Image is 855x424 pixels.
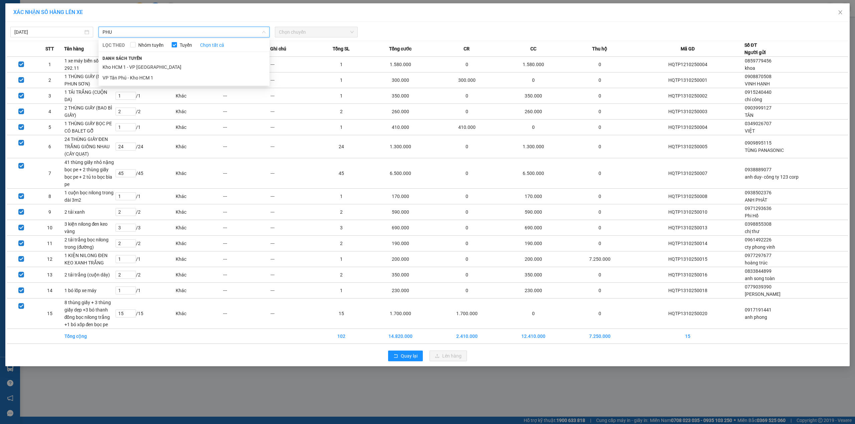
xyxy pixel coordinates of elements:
td: HQTP1310250008 [631,189,744,204]
td: 0 [568,120,631,135]
span: Phi Hổ [745,213,758,218]
td: HQTP1310250003 [631,104,744,120]
span: 0938889077 [745,167,772,172]
strong: CSKH: [18,23,35,28]
td: --- [223,220,270,236]
span: 0977297677 [745,253,772,258]
td: 260.000 [498,104,569,120]
td: 3 kiện nilong đen keo vàng [64,220,116,236]
td: 2 [318,267,365,283]
td: HQTP1310250010 [631,204,744,220]
td: HQTP1310250020 [631,298,744,329]
span: ANH PHÁT [745,197,767,203]
td: / 2 [115,204,175,220]
td: 190.000 [498,236,569,251]
td: --- [223,267,270,283]
td: 350.000 [498,88,569,104]
td: 1 bó lốp xe máy [64,283,116,298]
td: 690.000 [498,220,569,236]
span: 0908870508 [745,74,772,79]
td: --- [270,72,318,88]
span: CC [530,45,536,52]
td: Khác [175,88,223,104]
td: 1 [318,120,365,135]
span: Thu hộ [592,45,607,52]
td: 2 [318,204,365,220]
td: 0 [568,88,631,104]
td: / 1 [115,88,175,104]
span: [PERSON_NAME] [745,291,781,297]
td: 1.300.000 [365,135,436,158]
td: 8 thùng giấy + 3 thùng giấy dẹp +3 bó thanh đồng bọc nilong trắng +1 bó xốp đen bọc pe [64,298,116,329]
td: 1 THÙNG GIẤY BỌC PE CÓ BALET GỖ [64,120,116,135]
td: 2 THÙNG GIẤY (BAO BÌ GIẤY) [64,104,116,120]
td: Khác [175,104,223,120]
td: 190.000 [365,236,436,251]
span: 0917191441 [745,307,772,312]
td: / 1 [115,120,175,135]
td: / 15 [115,298,175,329]
td: 0 [498,72,569,88]
span: 0915240440 [745,89,772,95]
td: HQTP1310250018 [631,283,744,298]
td: 0 [436,236,498,251]
td: 1 [35,57,64,72]
span: 0909895115 [745,140,772,146]
span: Mã đơn: HQTP1310250021 [3,40,103,49]
td: 350.000 [365,88,436,104]
span: chí công [745,97,762,102]
span: 0859779456 [745,58,772,63]
td: 0 [436,204,498,220]
td: 7.250.000 [568,251,631,267]
td: --- [270,120,318,135]
td: 7.250.000 [568,329,631,344]
td: --- [270,267,318,283]
td: / 2 [115,104,175,120]
td: 1.580.000 [365,57,436,72]
td: HQTP1310250015 [631,251,744,267]
td: HQTP1310250002 [631,88,744,104]
td: Khác [175,158,223,189]
td: / 1 [115,283,175,298]
td: --- [223,236,270,251]
span: VIỆT [745,128,755,134]
td: HQTP1210250004 [631,57,744,72]
span: Ngày in phiếu: 19:40 ngày [42,13,135,20]
td: 0 [568,72,631,88]
td: 1 [318,189,365,204]
td: 15 [631,329,744,344]
td: 1 [318,88,365,104]
span: anh phong [745,314,767,320]
td: / 1 [115,189,175,204]
span: Tổng cước [389,45,411,52]
td: 300.000 [436,72,498,88]
td: 1 [318,57,365,72]
span: 0398855308 [745,221,772,227]
td: 2 tải trắng bọc nilong trong (đường) [64,236,116,251]
td: 260.000 [365,104,436,120]
td: Khác [175,267,223,283]
td: 0 [498,298,569,329]
td: 4 [35,104,64,120]
td: --- [223,189,270,204]
td: Khác [175,236,223,251]
td: --- [223,283,270,298]
div: Số ĐT Người gửi [744,41,766,56]
span: close [838,10,843,15]
td: 2 [318,236,365,251]
td: 1 [318,283,365,298]
td: Khác [175,120,223,135]
td: HQTP1310250013 [631,220,744,236]
td: 170.000 [498,189,569,204]
span: 0779039390 [745,284,772,289]
td: 0 [436,135,498,158]
td: Khác [175,135,223,158]
td: --- [223,88,270,104]
td: 350.000 [365,267,436,283]
td: 2 [35,72,64,88]
td: 1 THÙNG GIẤY (MÁY PHUN SƠN) [64,72,116,88]
td: / 1 [115,251,175,267]
span: TÂN [745,113,753,118]
td: HQTP1310250004 [631,120,744,135]
td: / 3 [115,220,175,236]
